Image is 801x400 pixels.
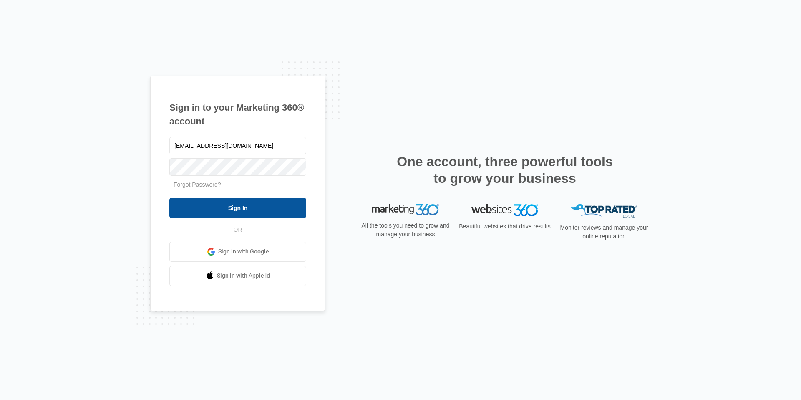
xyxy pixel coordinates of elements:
p: All the tools you need to grow and manage your business [359,221,452,239]
h1: Sign in to your Marketing 360® account [169,101,306,128]
h2: One account, three powerful tools to grow your business [394,153,615,187]
a: Forgot Password? [174,181,221,188]
input: Email [169,137,306,154]
img: Top Rated Local [571,204,637,218]
span: OR [228,225,248,234]
a: Sign in with Google [169,242,306,262]
a: Sign in with Apple Id [169,266,306,286]
p: Beautiful websites that drive results [458,222,552,231]
p: Monitor reviews and manage your online reputation [557,223,651,241]
span: Sign in with Apple Id [217,271,270,280]
span: Sign in with Google [218,247,269,256]
input: Sign In [169,198,306,218]
img: Websites 360 [471,204,538,216]
img: Marketing 360 [372,204,439,216]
